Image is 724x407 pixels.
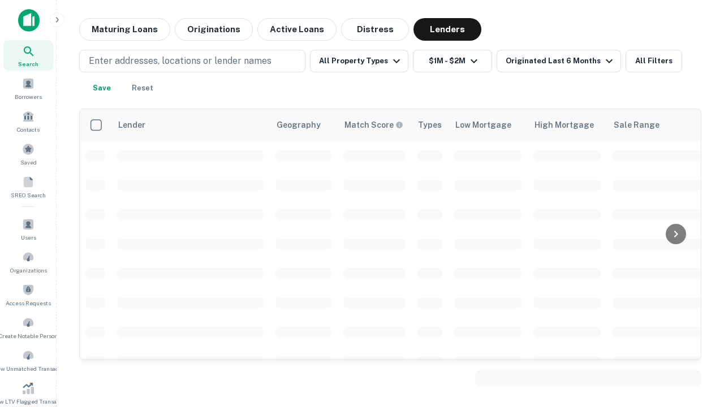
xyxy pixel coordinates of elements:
[344,119,401,131] h6: Match Score
[344,119,403,131] div: Capitalize uses an advanced AI algorithm to match your search with the best lender. The match sco...
[10,266,47,275] span: Organizations
[3,138,53,169] a: Saved
[118,118,145,132] div: Lender
[15,92,42,101] span: Borrowers
[3,40,53,71] a: Search
[11,190,46,200] span: SREO Search
[18,9,40,32] img: capitalize-icon.png
[124,77,161,99] button: Reset
[17,125,40,134] span: Contacts
[111,109,270,141] th: Lender
[3,279,53,310] a: Access Requests
[89,54,271,68] p: Enter addresses, locations or lender names
[497,50,621,72] button: Originated Last 6 Months
[18,59,38,68] span: Search
[79,50,305,72] button: Enter addresses, locations or lender names
[79,18,170,41] button: Maturing Loans
[84,77,120,99] button: Save your search to get updates of matches that match your search criteria.
[6,298,51,308] span: Access Requests
[3,214,53,244] a: Users
[413,18,481,41] button: Lenders
[3,106,53,136] a: Contacts
[607,109,709,141] th: Sale Range
[506,54,616,68] div: Originated Last 6 Months
[614,118,660,132] div: Sale Range
[338,109,411,141] th: Capitalize uses an advanced AI algorithm to match your search with the best lender. The match sco...
[626,50,682,72] button: All Filters
[341,18,409,41] button: Distress
[277,118,321,132] div: Geography
[3,345,53,375] a: Review Unmatched Transactions
[3,73,53,103] a: Borrowers
[175,18,253,41] button: Originations
[3,246,53,277] a: Organizations
[310,50,408,72] button: All Property Types
[20,158,37,167] span: Saved
[270,109,338,141] th: Geography
[455,118,511,132] div: Low Mortgage
[667,280,724,335] iframe: Chat Widget
[411,109,449,141] th: Types
[3,171,53,202] a: SREO Search
[3,312,53,343] a: Create Notable Person
[413,50,492,72] button: $1M - $2M
[528,109,607,141] th: High Mortgage
[257,18,337,41] button: Active Loans
[449,109,528,141] th: Low Mortgage
[21,233,36,242] span: Users
[535,118,594,132] div: High Mortgage
[418,118,442,132] div: Types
